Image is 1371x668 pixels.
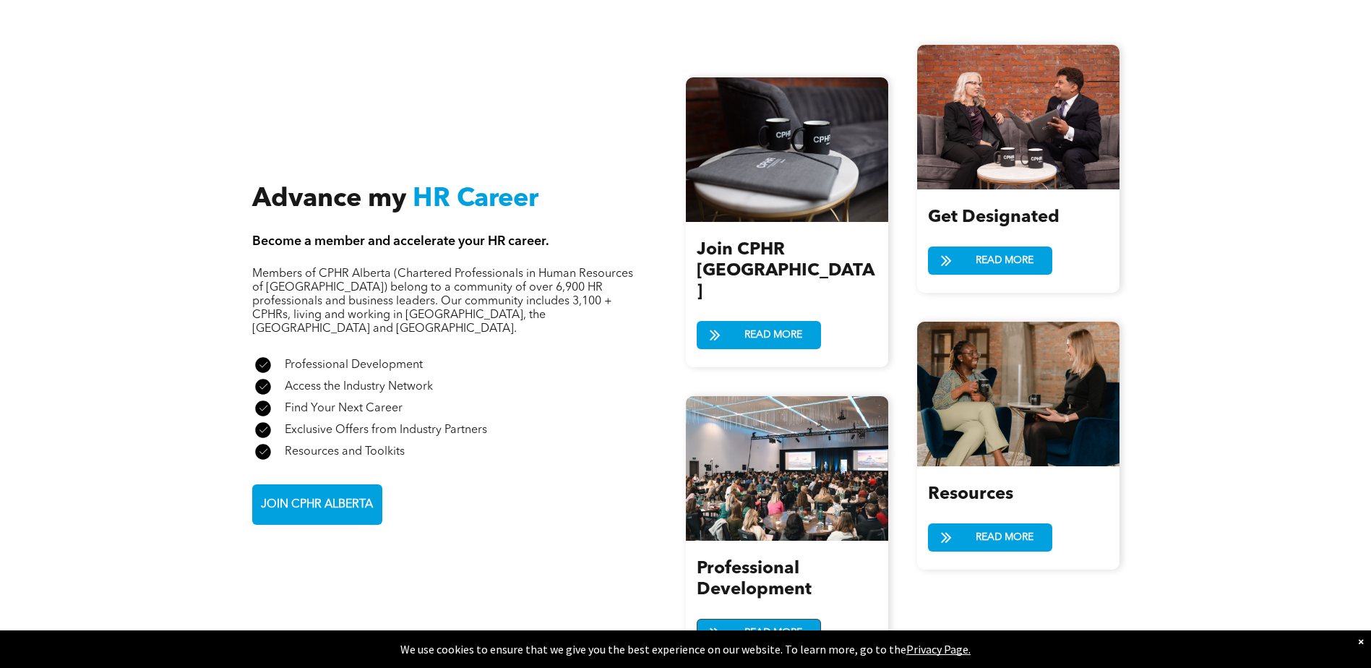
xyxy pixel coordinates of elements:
span: Become a member and accelerate your HR career. [252,235,549,248]
span: Advance my [252,187,406,213]
span: Resources [928,486,1013,503]
a: READ MORE [928,247,1052,275]
span: READ MORE [739,322,807,348]
span: Professional Development [697,560,812,599]
a: READ MORE [697,321,821,349]
span: Join CPHR [GEOGRAPHIC_DATA] [697,241,874,301]
span: READ MORE [971,524,1039,551]
span: Get Designated [928,209,1060,226]
span: READ MORE [739,620,807,646]
span: Find Your Next Career [285,403,403,414]
span: Exclusive Offers from Industry Partners [285,424,487,436]
span: Members of CPHR Alberta (Chartered Professionals in Human Resources of [GEOGRAPHIC_DATA]) belong ... [252,268,633,335]
div: Dismiss notification [1358,634,1364,648]
a: READ MORE [928,523,1052,552]
span: Professional Development [285,359,423,371]
span: JOIN CPHR ALBERTA [256,491,378,519]
span: Resources and Toolkits [285,446,405,458]
a: Privacy Page. [906,642,971,656]
span: READ MORE [971,247,1039,274]
a: JOIN CPHR ALBERTA [252,484,382,525]
span: Access the Industry Network [285,381,433,393]
a: READ MORE [697,619,821,647]
span: HR Career [413,187,538,213]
